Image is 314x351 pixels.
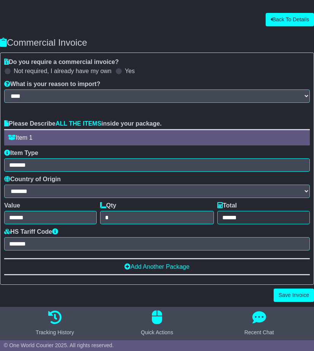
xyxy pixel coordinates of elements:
[14,67,112,75] label: Not required, I already have my own
[100,202,116,209] label: Qty
[4,80,100,88] label: What is your reason to import?
[240,311,279,337] button: Recent Chat
[36,329,74,337] div: Tracking History
[266,13,314,26] button: Back To Details
[244,329,274,337] div: Recent Chat
[4,58,119,65] label: Do you require a commercial invoice?
[4,342,114,348] span: © One World Courier 2025. All rights reserved.
[4,149,38,156] label: Item Type
[4,120,162,127] label: Please Describe inside your package.
[56,120,102,127] span: ALL THE ITEMS
[31,311,79,337] button: Tracking History
[4,129,310,145] div: Item 1
[124,263,190,270] a: Add Another Package
[125,67,135,75] label: Yes
[4,175,61,183] label: Country of Origin
[141,329,173,337] div: Quick Actions
[217,202,237,209] label: Total
[136,311,178,337] button: Quick Actions
[4,228,58,235] label: HS Tariff Code
[4,202,20,209] label: Value
[274,289,314,302] button: Save Invoice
